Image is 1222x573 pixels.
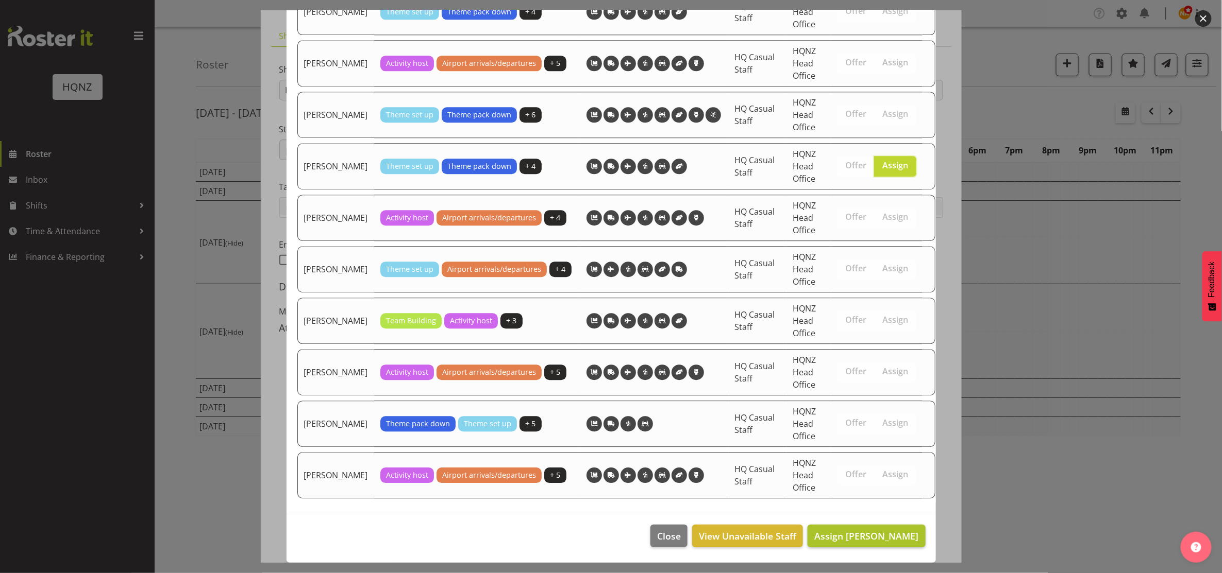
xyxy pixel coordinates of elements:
[525,6,535,18] span: + 4
[297,92,374,138] td: [PERSON_NAME]
[442,58,536,69] span: Airport arrivals/departures
[882,418,908,428] span: Assign
[442,367,536,378] span: Airport arrivals/departures
[882,57,908,67] span: Assign
[735,309,775,333] span: HQ Casual Staff
[386,212,428,223] span: Activity host
[793,200,816,236] span: HQNZ Head Office
[845,57,866,67] span: Offer
[386,264,433,275] span: Theme set up
[1191,542,1201,552] img: help-xxl-2.png
[845,263,866,273] span: Offer
[447,109,511,120] span: Theme pack down
[386,161,433,172] span: Theme set up
[1208,262,1217,298] span: Feedback
[692,525,803,547] button: View Unavailable Staff
[845,160,866,170] span: Offer
[506,315,516,326] span: + 3
[525,109,535,120] span: + 6
[297,349,374,395] td: [PERSON_NAME]
[550,58,560,69] span: + 5
[735,206,775,230] span: HQ Casual Staff
[447,161,511,172] span: Theme pack down
[464,418,511,429] span: Theme set up
[845,366,866,376] span: Offer
[845,6,866,16] span: Offer
[793,303,816,339] span: HQNZ Head Office
[297,195,374,241] td: [PERSON_NAME]
[386,367,428,378] span: Activity host
[735,103,775,127] span: HQ Casual Staff
[1202,251,1222,321] button: Feedback - Show survey
[386,109,433,120] span: Theme set up
[735,463,775,487] span: HQ Casual Staff
[450,315,492,326] span: Activity host
[845,212,866,222] span: Offer
[814,530,918,542] span: Assign [PERSON_NAME]
[297,401,374,447] td: [PERSON_NAME]
[447,6,511,18] span: Theme pack down
[386,470,428,481] span: Activity host
[735,412,775,436] span: HQ Casual Staff
[297,452,374,498] td: [PERSON_NAME]
[808,525,925,547] button: Assign [PERSON_NAME]
[793,251,816,287] span: HQNZ Head Office
[550,367,560,378] span: + 5
[442,470,536,481] span: Airport arrivals/departures
[386,418,450,429] span: Theme pack down
[882,366,908,376] span: Assign
[735,360,775,384] span: HQ Casual Staff
[699,529,796,543] span: View Unavailable Staff
[845,109,866,119] span: Offer
[550,212,560,223] span: + 4
[735,154,775,178] span: HQ Casual Staff
[845,418,866,428] span: Offer
[735,51,775,75] span: HQ Casual Staff
[297,143,374,189] td: [PERSON_NAME]
[735,257,775,281] span: HQ Casual Staff
[793,97,816,133] span: HQNZ Head Office
[550,470,560,481] span: + 5
[386,58,428,69] span: Activity host
[882,469,908,479] span: Assign
[525,161,535,172] span: + 4
[793,148,816,184] span: HQNZ Head Office
[297,246,374,292] td: [PERSON_NAME]
[447,264,541,275] span: Airport arrivals/departures
[882,6,908,16] span: Assign
[386,315,436,326] span: Team Building
[882,160,908,170] span: Assign
[793,354,816,390] span: HQNZ Head Office
[650,525,688,547] button: Close
[555,264,565,275] span: + 4
[793,457,816,493] span: HQNZ Head Office
[882,212,908,222] span: Assign
[793,45,816,81] span: HQNZ Head Office
[525,418,535,429] span: + 5
[882,315,908,325] span: Assign
[882,109,908,119] span: Assign
[442,212,536,223] span: Airport arrivals/departures
[297,298,374,344] td: [PERSON_NAME]
[882,263,908,273] span: Assign
[657,529,681,543] span: Close
[386,6,433,18] span: Theme set up
[297,40,374,86] td: [PERSON_NAME]
[845,315,866,325] span: Offer
[793,406,816,442] span: HQNZ Head Office
[845,469,866,479] span: Offer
